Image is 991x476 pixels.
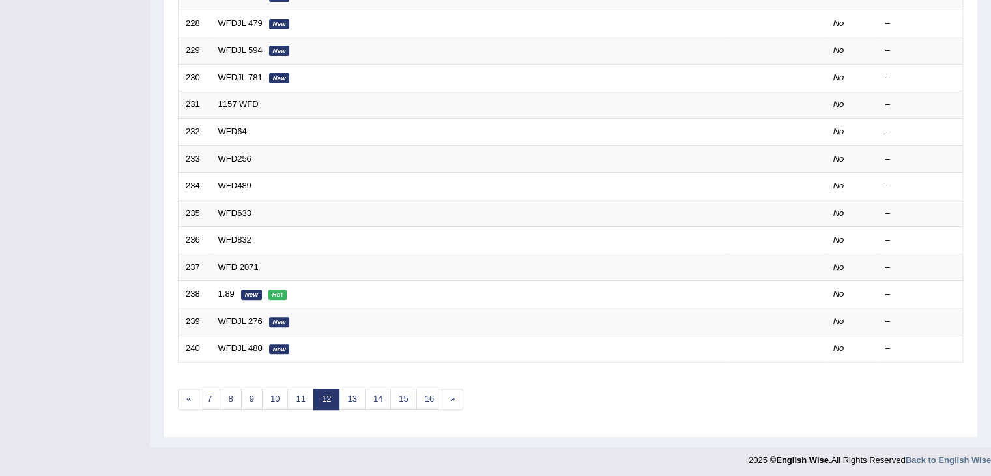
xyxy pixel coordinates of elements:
[269,73,290,83] em: New
[885,316,956,328] div: –
[199,389,220,410] a: 7
[218,316,263,326] a: WFDJL 276
[179,281,211,308] td: 238
[262,389,288,410] a: 10
[833,126,844,136] em: No
[218,154,251,164] a: WFD256
[885,72,956,84] div: –
[179,37,211,65] td: 229
[218,289,235,299] a: 1.89
[179,91,211,119] td: 231
[179,10,211,37] td: 228
[442,389,463,410] a: »
[179,118,211,145] td: 232
[218,262,259,272] a: WFD 2071
[833,45,844,55] em: No
[313,389,339,410] a: 12
[179,200,211,227] td: 235
[178,389,199,410] a: «
[833,99,844,109] em: No
[885,153,956,166] div: –
[885,342,956,355] div: –
[218,235,251,245] a: WFD832
[218,126,247,136] a: WFD64
[833,208,844,218] em: No
[218,99,259,109] a: 1157 WFD
[885,288,956,301] div: –
[179,227,211,254] td: 236
[885,261,956,274] div: –
[269,317,290,327] em: New
[833,72,844,82] em: No
[365,389,391,410] a: 14
[833,316,844,326] em: No
[218,208,251,218] a: WFD633
[885,18,956,30] div: –
[179,308,211,335] td: 239
[885,98,956,111] div: –
[218,181,251,190] a: WFD489
[179,335,211,363] td: 240
[287,389,313,410] a: 11
[241,290,262,300] em: New
[269,46,290,56] em: New
[885,180,956,192] div: –
[339,389,365,410] a: 13
[833,154,844,164] em: No
[390,389,416,410] a: 15
[218,343,263,353] a: WFDJL 480
[833,289,844,299] em: No
[218,72,263,82] a: WFDJL 781
[885,126,956,138] div: –
[268,290,287,300] em: Hot
[269,344,290,355] em: New
[833,343,844,353] em: No
[749,447,991,466] div: 2025 © All Rights Reserved
[218,45,263,55] a: WFDJL 594
[179,145,211,173] td: 233
[179,254,211,281] td: 237
[906,455,991,465] a: Back to English Wise
[833,181,844,190] em: No
[885,234,956,246] div: –
[833,235,844,245] em: No
[179,64,211,91] td: 230
[885,207,956,220] div: –
[220,389,241,410] a: 8
[218,18,263,28] a: WFDJL 479
[416,389,442,410] a: 16
[269,19,290,29] em: New
[776,455,831,465] strong: English Wise.
[241,389,263,410] a: 9
[885,44,956,57] div: –
[179,173,211,200] td: 234
[833,18,844,28] em: No
[833,262,844,272] em: No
